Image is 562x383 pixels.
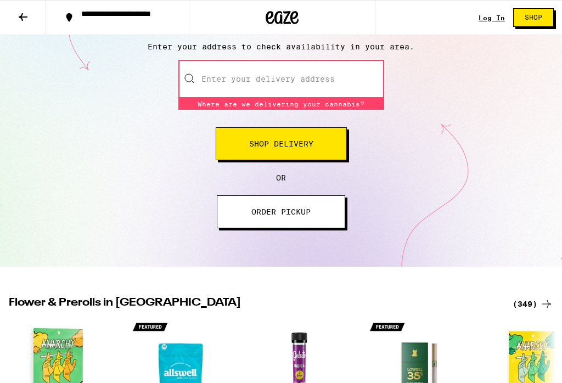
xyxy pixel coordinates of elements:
[249,140,313,148] span: Shop Delivery
[178,98,384,110] div: Where are we delivering your cannabis?
[479,14,505,21] a: Log In
[525,14,542,21] span: Shop
[216,127,347,160] button: Shop Delivery
[513,297,553,311] a: (349)
[178,60,384,98] input: Enter your delivery address
[9,297,499,311] h2: Flower & Prerolls in [GEOGRAPHIC_DATA]
[251,208,311,216] span: ORDER PICKUP
[11,42,551,51] p: Enter your address to check availability in your area.
[217,195,345,228] button: ORDER PICKUP
[513,8,554,27] button: Shop
[505,8,562,27] a: Shop
[276,173,286,182] span: OR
